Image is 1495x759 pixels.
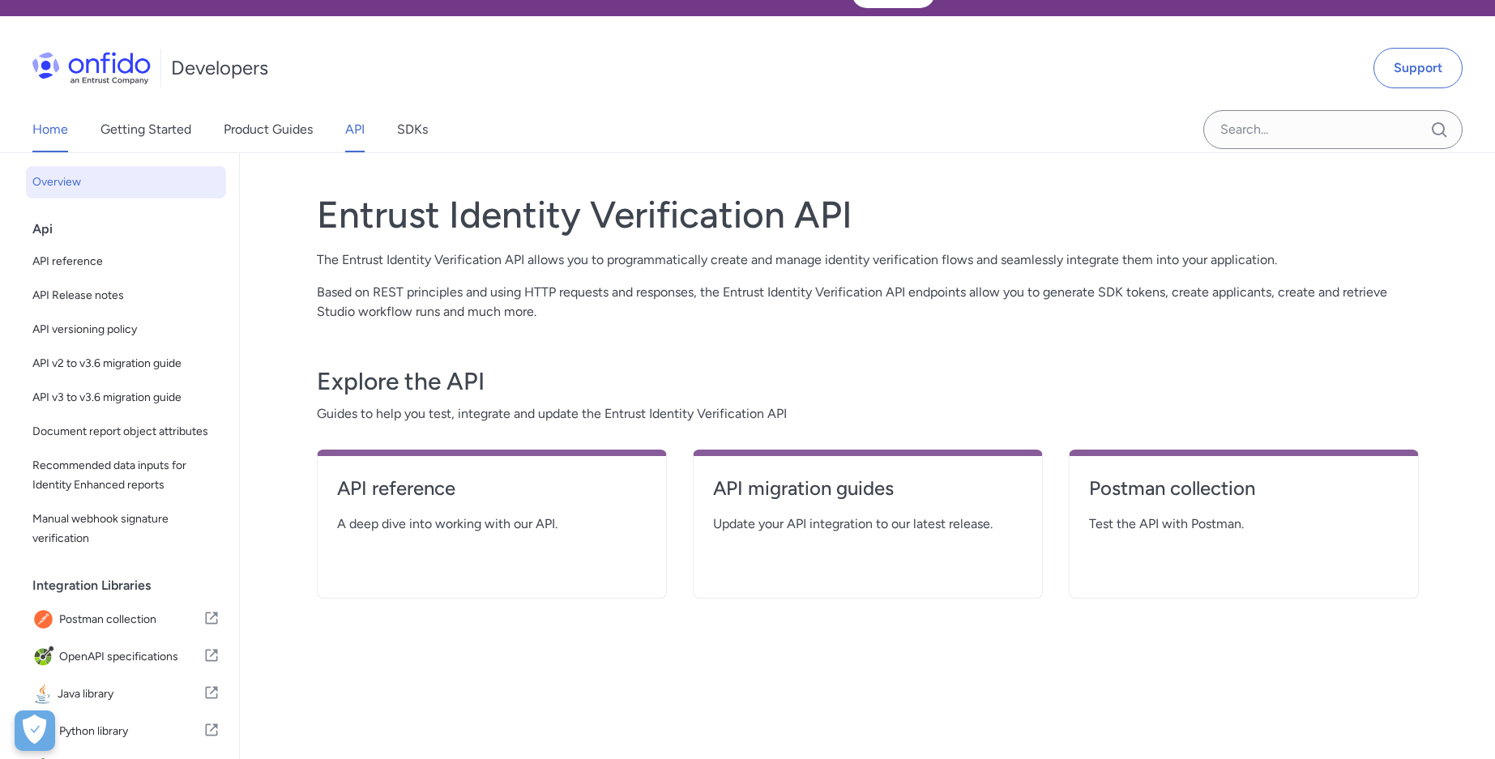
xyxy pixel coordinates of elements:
span: Document report object attributes [32,422,220,441]
a: Overview [26,166,226,198]
img: IconOpenAPI specifications [32,646,59,668]
a: IconPostman collectionPostman collection [26,602,226,637]
span: API Release notes [32,286,220,305]
span: Manual webhook signature verification [32,510,220,548]
span: API v3 to v3.6 migration guide [32,388,220,407]
img: IconJava library [32,683,58,706]
span: OpenAPI specifications [59,646,203,668]
a: API v2 to v3.6 migration guide [26,348,226,380]
a: Postman collection [1089,475,1399,514]
a: IconOpenAPI specificationsOpenAPI specifications [26,639,226,675]
div: Cookie Preferences [15,710,55,751]
a: API versioning policy [26,313,226,346]
h1: Entrust Identity Verification API [317,192,1419,237]
span: API reference [32,252,220,271]
span: Overview [32,173,220,192]
h4: API migration guides [713,475,1023,501]
button: Open Preferences [15,710,55,751]
div: Api [32,213,233,245]
img: IconPostman collection [32,608,59,631]
a: IconPython libraryPython library [26,714,226,749]
a: IconJava libraryJava library [26,676,226,712]
h4: Postman collection [1089,475,1399,501]
span: Guides to help you test, integrate and update the Entrust Identity Verification API [317,404,1419,424]
a: API reference [26,245,226,278]
span: Python library [59,720,203,743]
input: Onfido search input field [1203,110,1463,149]
span: A deep dive into working with our API. [337,514,647,534]
a: Home [32,107,68,152]
a: API reference [337,475,647,514]
span: Java library [58,683,203,706]
img: Onfido Logo [32,52,151,84]
a: Manual webhook signature verification [26,503,226,555]
a: Recommended data inputs for Identity Enhanced reports [26,450,226,501]
span: API versioning policy [32,320,220,339]
div: Integration Libraries [32,569,233,602]
h3: Explore the API [317,365,1419,398]
h1: Developers [171,55,268,81]
a: Product Guides [224,107,313,152]
a: API [345,107,365,152]
span: Recommended data inputs for Identity Enhanced reports [32,456,220,495]
a: API v3 to v3.6 migration guide [26,382,226,414]
span: Postman collection [59,608,203,631]
a: API migration guides [713,475,1023,514]
span: API v2 to v3.6 migration guide [32,354,220,373]
a: Document report object attributes [26,416,226,448]
a: SDKs [397,107,428,152]
span: Test the API with Postman. [1089,514,1399,534]
a: Getting Started [100,107,191,152]
p: Based on REST principles and using HTTP requests and responses, the Entrust Identity Verification... [317,283,1419,322]
span: Update your API integration to our latest release. [713,514,1023,534]
a: API Release notes [26,279,226,312]
h4: API reference [337,475,647,501]
a: Support [1373,48,1463,88]
p: The Entrust Identity Verification API allows you to programmatically create and manage identity v... [317,250,1419,270]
